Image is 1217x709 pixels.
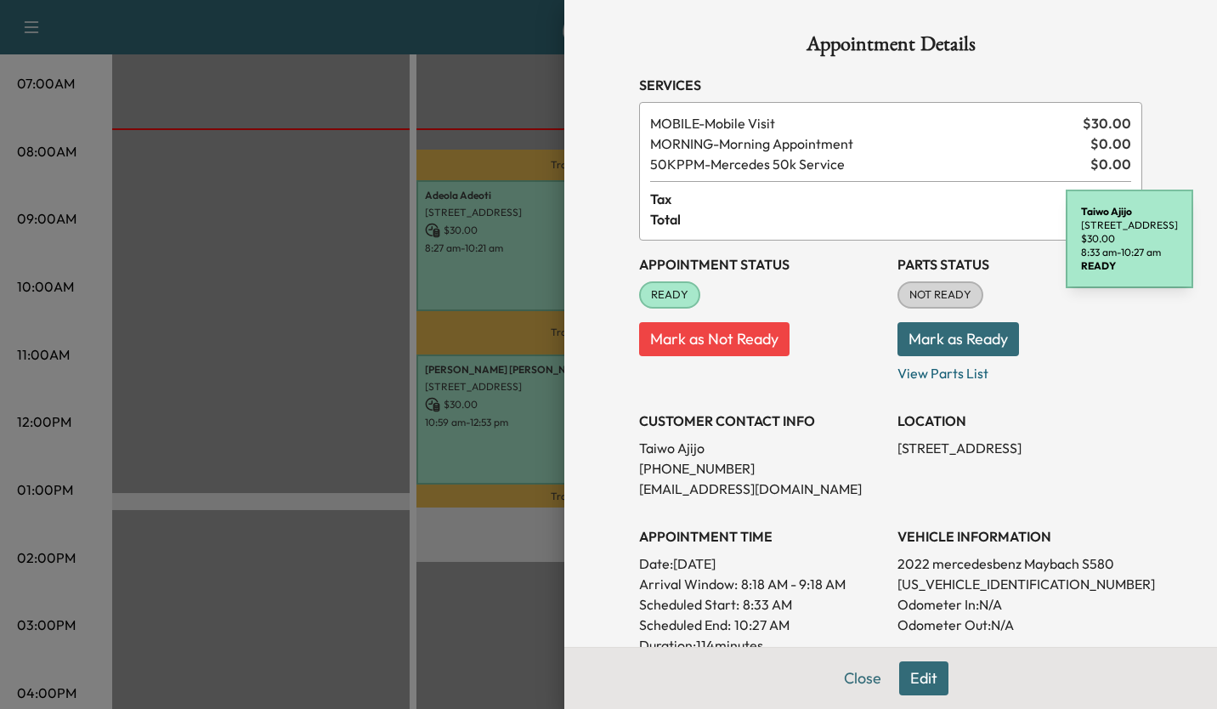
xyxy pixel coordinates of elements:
[639,574,884,594] p: Arrival Window:
[639,553,884,574] p: Date: [DATE]
[641,286,699,303] span: READY
[1083,113,1131,133] span: $ 30.00
[650,113,1076,133] span: Mobile Visit
[899,286,982,303] span: NOT READY
[897,615,1142,635] p: Odometer Out: N/A
[650,154,1084,174] span: Mercedes 50k Service
[741,574,846,594] span: 8:18 AM - 9:18 AM
[734,615,790,635] p: 10:27 AM
[639,34,1142,61] h1: Appointment Details
[897,574,1142,594] p: [US_VEHICLE_IDENTIFICATION_NUMBER]
[639,594,739,615] p: Scheduled Start:
[639,438,884,458] p: Taiwo Ajijo
[1090,133,1131,154] span: $ 0.00
[897,553,1142,574] p: 2022 mercedesbenz Maybach S580
[639,75,1142,95] h3: Services
[639,411,884,431] h3: CUSTOMER CONTACT INFO
[639,254,884,275] h3: Appointment Status
[639,635,884,655] p: Duration: 114 minutes
[897,254,1142,275] h3: Parts Status
[897,526,1142,547] h3: VEHICLE INFORMATION
[639,322,790,356] button: Mark as Not Ready
[743,594,792,615] p: 8:33 AM
[1090,154,1131,174] span: $ 0.00
[897,594,1142,615] p: Odometer In: N/A
[899,661,948,695] button: Edit
[639,615,731,635] p: Scheduled End:
[639,458,884,479] p: [PHONE_NUMBER]
[897,356,1142,383] p: View Parts List
[897,322,1019,356] button: Mark as Ready
[650,209,1089,230] span: Total
[650,133,1084,154] span: Morning Appointment
[833,661,892,695] button: Close
[650,189,1096,209] span: Tax
[639,526,884,547] h3: APPOINTMENT TIME
[1096,189,1131,209] span: $ 2.47
[897,411,1142,431] h3: LOCATION
[639,479,884,499] p: [EMAIL_ADDRESS][DOMAIN_NAME]
[897,438,1142,458] p: [STREET_ADDRESS]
